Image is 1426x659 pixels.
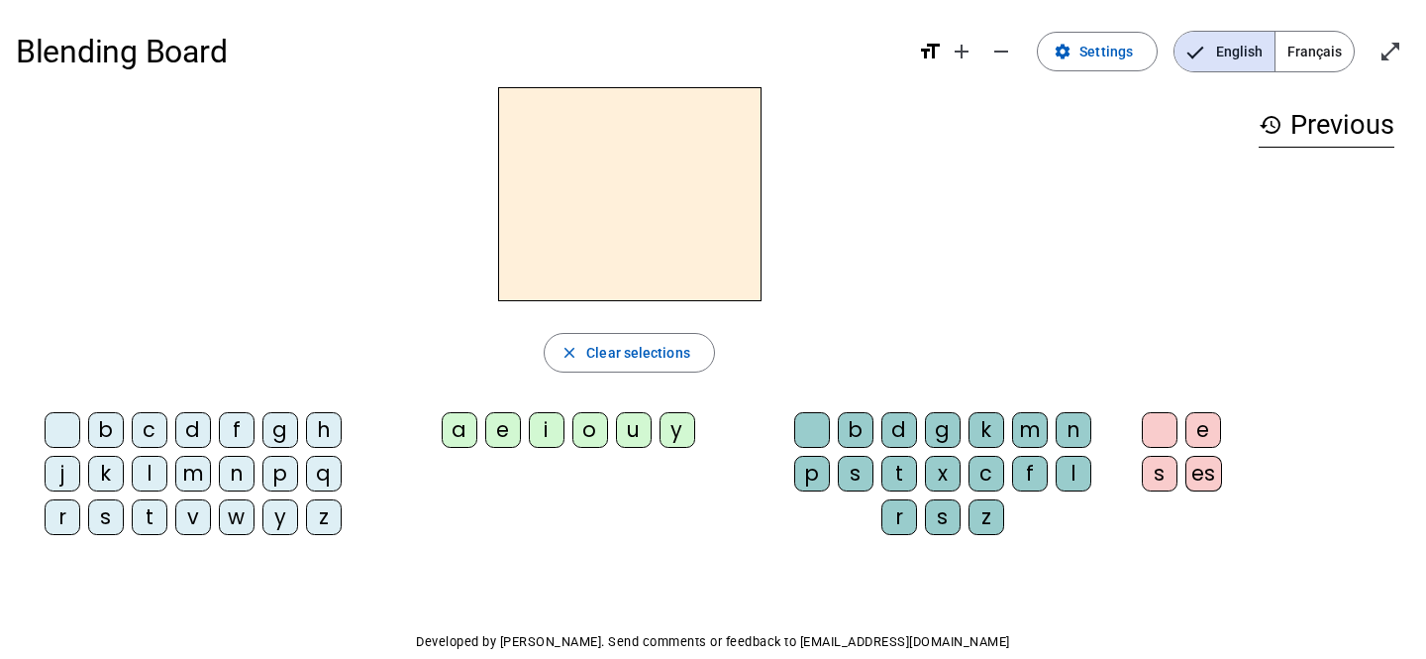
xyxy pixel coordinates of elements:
[529,412,564,448] div: i
[132,412,167,448] div: c
[1259,113,1282,137] mat-icon: history
[1012,456,1048,492] div: f
[925,456,961,492] div: x
[968,412,1004,448] div: k
[88,412,124,448] div: b
[1054,43,1071,60] mat-icon: settings
[881,456,917,492] div: t
[219,456,255,492] div: n
[989,40,1013,63] mat-icon: remove
[586,341,690,365] span: Clear selections
[88,499,124,535] div: s
[262,499,298,535] div: y
[968,499,1004,535] div: z
[660,412,695,448] div: y
[1371,32,1410,71] button: Enter full screen
[1012,412,1048,448] div: m
[219,412,255,448] div: f
[1079,40,1133,63] span: Settings
[794,456,830,492] div: p
[560,344,578,362] mat-icon: close
[306,499,342,535] div: z
[881,499,917,535] div: r
[838,412,873,448] div: b
[1259,103,1394,148] h3: Previous
[925,499,961,535] div: s
[45,456,80,492] div: j
[1275,32,1354,71] span: Français
[544,333,715,373] button: Clear selections
[175,499,211,535] div: v
[306,456,342,492] div: q
[175,412,211,448] div: d
[306,412,342,448] div: h
[881,412,917,448] div: d
[981,32,1021,71] button: Decrease font size
[16,630,1410,654] p: Developed by [PERSON_NAME]. Send comments or feedback to [EMAIL_ADDRESS][DOMAIN_NAME]
[1185,412,1221,448] div: e
[1056,412,1091,448] div: n
[262,412,298,448] div: g
[950,40,973,63] mat-icon: add
[1185,456,1222,492] div: es
[262,456,298,492] div: p
[968,456,1004,492] div: c
[45,499,80,535] div: r
[1037,32,1158,71] button: Settings
[942,32,981,71] button: Increase font size
[572,412,608,448] div: o
[88,456,124,492] div: k
[442,412,477,448] div: a
[1142,456,1177,492] div: s
[219,499,255,535] div: w
[616,412,652,448] div: u
[1173,31,1355,72] mat-button-toggle-group: Language selection
[918,40,942,63] mat-icon: format_size
[16,20,902,83] h1: Blending Board
[175,456,211,492] div: m
[132,499,167,535] div: t
[1056,456,1091,492] div: l
[1378,40,1402,63] mat-icon: open_in_full
[925,412,961,448] div: g
[838,456,873,492] div: s
[1174,32,1274,71] span: English
[132,456,167,492] div: l
[485,412,521,448] div: e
